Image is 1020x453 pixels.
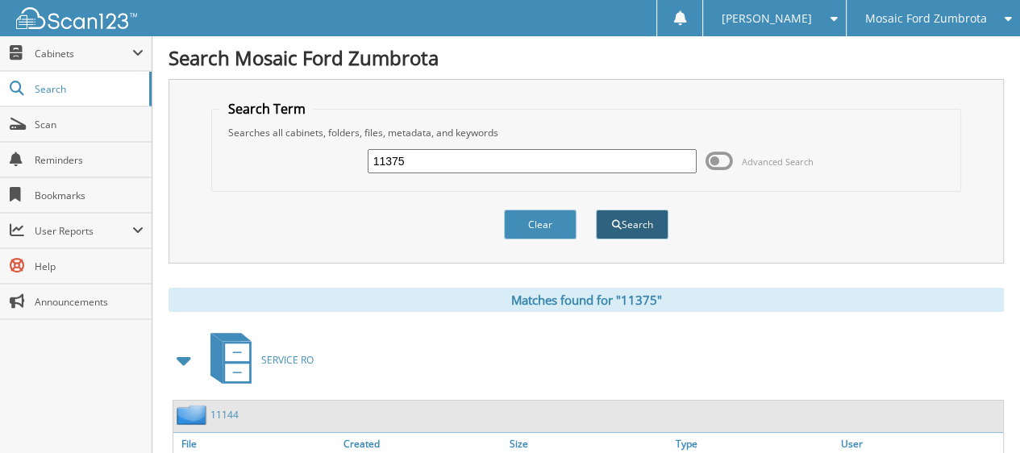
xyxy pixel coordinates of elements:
[35,295,144,309] span: Announcements
[169,288,1004,312] div: Matches found for "11375"
[16,7,137,29] img: scan123-logo-white.svg
[210,408,239,422] a: 11144
[596,210,668,239] button: Search
[177,405,210,425] img: folder2.png
[864,14,986,23] span: Mosaic Ford Zumbrota
[261,353,314,367] span: SERVICE RO
[722,14,812,23] span: [PERSON_NAME]
[220,126,952,139] div: Searches all cabinets, folders, files, metadata, and keywords
[35,189,144,202] span: Bookmarks
[35,82,141,96] span: Search
[169,44,1004,71] h1: Search Mosaic Ford Zumbrota
[220,100,314,118] legend: Search Term
[35,260,144,273] span: Help
[201,328,314,392] a: SERVICE RO
[35,224,132,238] span: User Reports
[504,210,577,239] button: Clear
[741,156,813,168] span: Advanced Search
[35,118,144,131] span: Scan
[35,47,132,60] span: Cabinets
[939,376,1020,453] iframe: Chat Widget
[35,153,144,167] span: Reminders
